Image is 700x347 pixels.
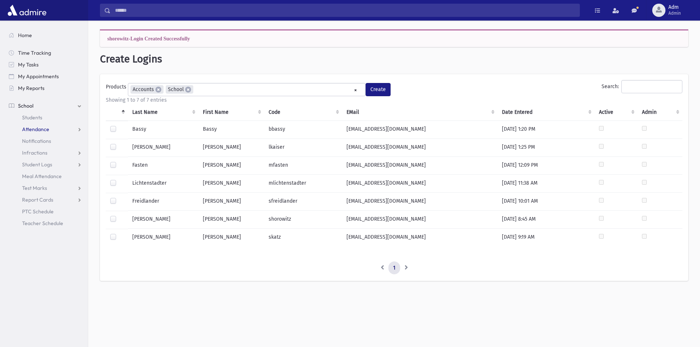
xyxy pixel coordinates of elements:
a: Students [3,112,88,123]
span: Test Marks [22,185,47,191]
td: Bassy [198,120,264,139]
a: Infractions [3,147,88,159]
td: [PERSON_NAME] [198,175,264,193]
span: Admin [668,10,681,16]
span: Time Tracking [18,50,51,56]
span: Infractions [22,149,47,156]
a: Teacher Schedule [3,217,88,229]
th: EMail : activate to sort column ascending [342,104,498,121]
th: First Name : activate to sort column ascending [198,104,264,121]
a: Attendance [3,123,88,135]
td: sfreidlander [264,193,342,211]
td: [PERSON_NAME] [128,229,198,247]
td: [DATE] 8:45 AM [498,211,595,229]
td: shorowitz [264,211,342,229]
span: × [155,87,161,93]
td: [PERSON_NAME] [128,139,198,157]
td: Lichtenstadter [128,175,198,193]
a: My Reports [3,82,88,94]
a: Notifications [3,135,88,147]
li: Accounts [130,85,164,94]
div: Showing 1 to 7 of 7 entries [106,96,682,104]
th: Last Name : activate to sort column ascending [128,104,198,121]
td: [EMAIL_ADDRESS][DOMAIN_NAME] [342,139,498,157]
td: lkaiser [264,139,342,157]
span: Report Cards [22,196,53,203]
span: shorowitz-Login Created Successfully [107,36,190,41]
a: Report Cards [3,194,88,206]
td: [EMAIL_ADDRESS][DOMAIN_NAME] [342,229,498,247]
td: mlichtenstadter [264,175,342,193]
span: Student Logs [22,161,52,168]
td: [PERSON_NAME] [128,211,198,229]
td: skatz [264,229,342,247]
td: [DATE] 9:19 AM [498,229,595,247]
span: Meal Attendance [22,173,62,180]
a: Home [3,29,88,41]
a: School [3,100,88,112]
td: Fasten [128,157,198,175]
th: : activate to sort column descending [106,104,128,121]
td: [PERSON_NAME] [198,193,264,211]
td: [DATE] 10:01 AM [498,193,595,211]
td: [DATE] 1:20 PM [498,120,595,139]
td: [DATE] 11:38 AM [498,175,595,193]
th: Active : activate to sort column ascending [595,104,638,121]
a: My Tasks [3,59,88,71]
a: Time Tracking [3,47,88,59]
span: Remove all items [354,86,357,94]
button: Create [366,83,391,96]
span: Attendance [22,126,49,133]
span: PTC Schedule [22,208,54,215]
a: PTC Schedule [3,206,88,217]
span: Home [18,32,32,39]
a: 1 [388,261,400,275]
td: [PERSON_NAME] [198,211,264,229]
span: Teacher Schedule [22,220,63,227]
th: Date Entered : activate to sort column ascending [498,104,595,121]
a: Meal Attendance [3,170,88,182]
img: AdmirePro [6,3,48,18]
td: mfasten [264,157,342,175]
td: [PERSON_NAME] [198,229,264,247]
input: Search [111,4,579,17]
td: bbassy [264,120,342,139]
span: Notifications [22,138,51,144]
span: Students [22,114,42,121]
td: [PERSON_NAME] [198,157,264,175]
td: [EMAIL_ADDRESS][DOMAIN_NAME] [342,157,498,175]
input: Search: [621,80,682,93]
td: [PERSON_NAME] [198,139,264,157]
td: [EMAIL_ADDRESS][DOMAIN_NAME] [342,175,498,193]
h1: Create Logins [100,53,688,65]
td: Freidlander [128,193,198,211]
span: School [18,102,33,109]
th: Admin : activate to sort column ascending [638,104,682,121]
td: Bassy [128,120,198,139]
label: Search: [602,80,682,93]
li: School [166,85,193,94]
span: × [185,87,191,93]
a: My Appointments [3,71,88,82]
td: [DATE] 1:25 PM [498,139,595,157]
a: Student Logs [3,159,88,170]
th: Code : activate to sort column ascending [264,104,342,121]
td: [DATE] 12:09 PM [498,157,595,175]
span: Adm [668,4,681,10]
span: My Reports [18,85,44,91]
td: [EMAIL_ADDRESS][DOMAIN_NAME] [342,211,498,229]
span: My Tasks [18,61,39,68]
td: [EMAIL_ADDRESS][DOMAIN_NAME] [342,120,498,139]
span: My Appointments [18,73,59,80]
a: Test Marks [3,182,88,194]
td: [EMAIL_ADDRESS][DOMAIN_NAME] [342,193,498,211]
label: Products [106,83,128,93]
